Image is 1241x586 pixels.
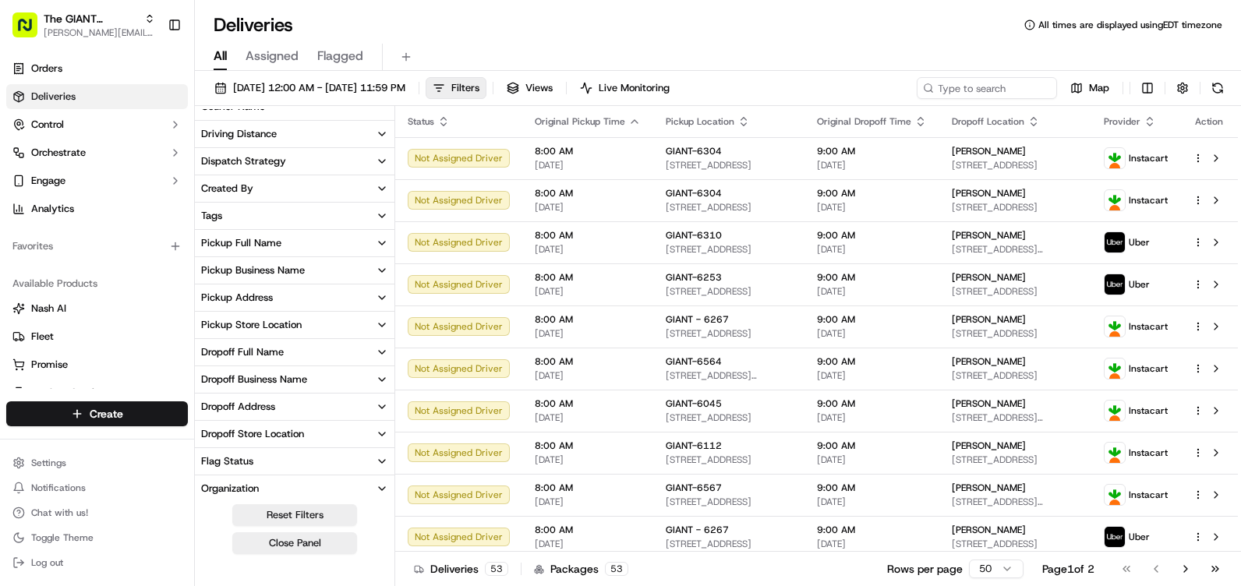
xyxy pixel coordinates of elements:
[535,369,641,382] span: [DATE]
[6,6,161,44] button: The GIANT Company[PERSON_NAME][EMAIL_ADDRESS][PERSON_NAME][DOMAIN_NAME]
[952,524,1026,536] span: [PERSON_NAME]
[6,234,188,259] div: Favorites
[31,556,63,569] span: Log out
[201,482,259,496] div: Organization
[233,81,405,95] span: [DATE] 12:00 AM - [DATE] 11:59 PM
[1105,358,1125,379] img: profile_instacart_ahold_partner.png
[666,538,792,550] span: [STREET_ADDRESS]
[1105,148,1125,168] img: profile_instacart_ahold_partner.png
[6,168,188,193] button: Engage
[31,457,66,469] span: Settings
[31,386,106,400] span: Product Catalog
[666,524,729,536] span: GIANT - 6267
[201,372,307,387] div: Dropoff Business Name
[265,154,284,172] button: Start new chat
[44,11,138,26] span: The GIANT Company
[535,201,641,214] span: [DATE]
[44,26,155,39] button: [PERSON_NAME][EMAIL_ADDRESS][PERSON_NAME][DOMAIN_NAME]
[31,302,66,316] span: Nash AI
[6,477,188,499] button: Notifications
[952,538,1079,550] span: [STREET_ADDRESS]
[1129,194,1168,207] span: Instacart
[535,439,641,452] span: 8:00 AM
[952,285,1079,298] span: [STREET_ADDRESS]
[6,527,188,549] button: Toggle Theme
[232,504,357,526] button: Reset Filters
[1105,485,1125,505] img: profile_instacart_ahold_partner.png
[666,369,792,382] span: [STREET_ADDRESS][PERSON_NAME]
[16,16,47,47] img: Nash
[525,81,553,95] span: Views
[53,164,197,177] div: We're available if you need us!
[952,271,1026,284] span: [PERSON_NAME]
[1042,561,1094,577] div: Page 1 of 2
[207,77,412,99] button: [DATE] 12:00 AM - [DATE] 11:59 PM
[535,145,641,157] span: 8:00 AM
[952,397,1026,410] span: [PERSON_NAME]
[817,482,927,494] span: 9:00 AM
[666,271,722,284] span: GIANT-6253
[666,439,722,452] span: GIANT-6112
[41,101,281,117] input: Got a question? Start typing here...
[16,149,44,177] img: 1736555255976-a54dd68f-1ca7-489b-9aae-adbdc363a1c4
[666,229,722,242] span: GIANT-6310
[952,201,1079,214] span: [STREET_ADDRESS]
[535,159,641,171] span: [DATE]
[6,56,188,81] a: Orders
[195,421,394,447] button: Dropoff Store Location
[6,324,188,349] button: Fleet
[1129,531,1150,543] span: Uber
[817,313,927,326] span: 9:00 AM
[535,285,641,298] span: [DATE]
[1129,152,1168,164] span: Instacart
[414,561,508,577] div: Deliveries
[666,411,792,424] span: [STREET_ADDRESS]
[31,531,94,544] span: Toggle Theme
[500,77,560,99] button: Views
[110,263,189,276] a: Powered byPylon
[6,452,188,474] button: Settings
[952,145,1026,157] span: [PERSON_NAME]
[666,327,792,340] span: [STREET_ADDRESS]
[952,159,1079,171] span: [STREET_ADDRESS]
[9,220,126,248] a: 📗Knowledge Base
[214,47,227,65] span: All
[201,427,304,441] div: Dropoff Store Location
[817,538,927,550] span: [DATE]
[1129,236,1150,249] span: Uber
[1105,443,1125,463] img: profile_instacart_ahold_partner.png
[1129,404,1168,417] span: Instacart
[952,243,1079,256] span: [STREET_ADDRESS][PERSON_NAME]
[6,552,188,574] button: Log out
[201,209,222,223] div: Tags
[201,263,305,277] div: Pickup Business Name
[535,229,641,242] span: 8:00 AM
[952,187,1026,199] span: [PERSON_NAME]
[817,201,927,214] span: [DATE]
[1129,278,1150,291] span: Uber
[605,562,628,576] div: 53
[535,187,641,199] span: 8:00 AM
[952,327,1079,340] span: [STREET_ADDRESS]
[31,174,65,188] span: Engage
[31,226,119,242] span: Knowledge Base
[817,271,927,284] span: 9:00 AM
[6,196,188,221] a: Analytics
[195,121,394,147] button: Driving Distance
[53,149,256,164] div: Start new chat
[12,330,182,344] a: Fleet
[12,302,182,316] a: Nash AI
[90,406,123,422] span: Create
[1063,77,1116,99] button: Map
[952,355,1026,368] span: [PERSON_NAME]
[12,386,182,400] a: Product Catalog
[195,394,394,420] button: Dropoff Address
[201,291,273,305] div: Pickup Address
[817,369,927,382] span: [DATE]
[535,243,641,256] span: [DATE]
[195,448,394,475] button: Flag Status
[535,355,641,368] span: 8:00 AM
[817,439,927,452] span: 9:00 AM
[1207,77,1229,99] button: Refresh
[573,77,677,99] button: Live Monitoring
